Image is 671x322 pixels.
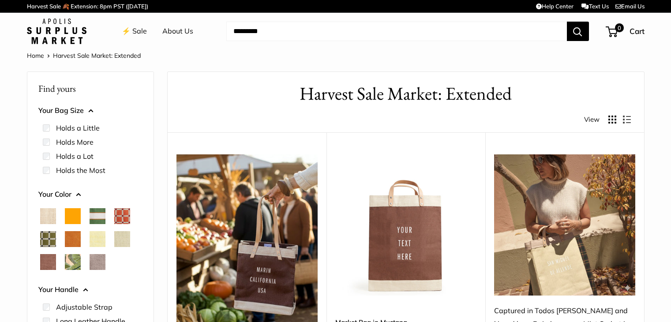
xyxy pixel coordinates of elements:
button: Taupe [90,254,105,270]
span: Cart [630,26,645,36]
span: 0 [615,23,623,32]
a: Market Bag in MustangMarket Bag in Mustang [335,154,476,296]
button: Court Green [90,208,105,224]
p: Find yours [38,80,142,97]
img: Captured in Todos Santos and kissed by a Baja breeze — Mint Sorbet is our crispest shade yet, mad... [494,154,635,296]
button: Your Color [38,188,142,201]
img: Apolis: Surplus Market [27,19,86,44]
button: Your Handle [38,283,142,296]
h1: Harvest Sale Market: Extended [181,81,631,107]
label: Holds a Lot [56,151,94,161]
a: Email Us [615,3,645,10]
input: Search... [226,22,567,41]
button: Chenille Window Brick [114,208,130,224]
button: Cognac [65,231,81,247]
a: 0 Cart [607,24,645,38]
a: ⚡️ Sale [122,25,147,38]
button: Display products as grid [608,116,616,124]
span: View [584,113,600,126]
label: Holds a Little [56,123,100,133]
img: Market Bag in Mustang [335,154,476,296]
button: Your Bag Size [38,104,142,117]
label: Holds the Most [56,165,105,176]
span: Harvest Sale Market: Extended [53,52,141,60]
button: Daisy [90,231,105,247]
button: Display products as list [623,116,631,124]
a: Text Us [581,3,608,10]
a: About Us [162,25,193,38]
a: Home [27,52,44,60]
label: Adjustable Strap [56,302,112,312]
button: Mint Sorbet [114,231,130,247]
button: Orange [65,208,81,224]
button: Chenille Window Sage [40,231,56,247]
button: Search [567,22,589,41]
label: Holds More [56,137,94,147]
button: Natural [40,208,56,224]
button: Palm Leaf [65,254,81,270]
nav: Breadcrumb [27,50,141,61]
button: Mustang [40,254,56,270]
a: Help Center [536,3,574,10]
